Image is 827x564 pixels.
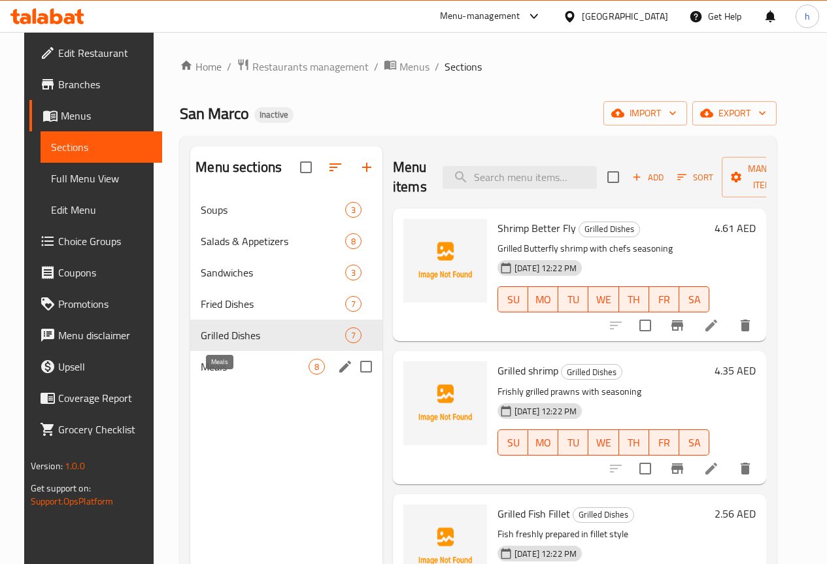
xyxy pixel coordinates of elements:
button: Manage items [722,157,809,197]
span: Grilled Dishes [201,327,345,343]
a: Edit Menu [41,194,162,225]
div: Salads & Appetizers8 [190,225,382,257]
span: Grilled shrimp [498,361,558,380]
div: Fried Dishes7 [190,288,382,320]
span: FR [654,290,674,309]
span: Manage items [732,161,799,193]
button: delete [730,310,761,341]
a: Edit menu item [703,461,719,476]
div: Grilled Dishes [573,507,634,523]
span: SU [503,290,523,309]
button: Add [627,167,669,188]
button: TH [619,286,649,312]
div: Grilled Dishes7 [190,320,382,351]
div: Menu-management [440,8,520,24]
h6: 4.61 AED [715,219,756,237]
span: Sort sections [320,152,351,183]
span: TU [564,433,583,452]
button: export [692,101,777,125]
button: SU [498,429,528,456]
span: Branches [58,76,152,92]
span: Restaurants management [252,59,369,75]
span: 3 [346,204,361,216]
p: Frishly grilled prawns with seasoning [498,384,709,400]
span: Fried Dishes [201,296,345,312]
button: TH [619,429,649,456]
a: Full Menu View [41,163,162,194]
button: import [603,101,687,125]
button: edit [335,357,355,376]
span: MO [533,290,553,309]
span: 8 [346,235,361,248]
a: Grocery Checklist [29,414,162,445]
span: TU [564,290,583,309]
button: WE [588,286,618,312]
span: WE [594,290,613,309]
button: MO [528,429,558,456]
div: items [345,296,362,312]
img: Grilled shrimp [403,361,487,445]
li: / [227,59,231,75]
button: delete [730,453,761,484]
span: [DATE] 12:22 PM [509,548,582,560]
span: export [703,105,766,122]
a: Menus [384,58,430,75]
span: 7 [346,298,361,310]
span: Coupons [58,265,152,280]
span: Add [630,170,666,185]
span: Grilled Dishes [579,222,639,237]
h2: Menu items [393,158,427,197]
button: Sort [674,167,717,188]
span: Promotions [58,296,152,312]
span: Select to update [632,455,659,482]
span: Shrimp Better Fly [498,218,576,238]
span: Get support on: [31,480,91,497]
a: Edit menu item [703,318,719,333]
span: TH [624,290,644,309]
nav: breadcrumb [180,58,777,75]
span: Sort items [669,167,722,188]
h6: 4.35 AED [715,361,756,380]
a: Menu disclaimer [29,320,162,351]
a: Branches [29,69,162,100]
div: items [345,327,362,343]
a: Sections [41,131,162,163]
span: Menu disclaimer [58,327,152,343]
span: Upsell [58,359,152,374]
span: Grilled Dishes [562,365,622,380]
div: Soups3 [190,194,382,225]
span: FR [654,433,674,452]
span: Sandwiches [201,265,345,280]
span: Grocery Checklist [58,422,152,437]
li: / [435,59,439,75]
span: [DATE] 12:22 PM [509,262,582,274]
a: Edit Restaurant [29,37,162,69]
div: Soups [201,202,345,218]
span: Menus [61,108,152,124]
span: import [614,105,677,122]
span: Grilled Fish Fillet [498,504,570,523]
button: FR [649,429,679,456]
button: WE [588,429,618,456]
img: Shrimp Better Fly [403,219,487,303]
div: Sandwiches3 [190,257,382,288]
a: Home [180,59,222,75]
button: SA [679,429,709,456]
span: Select to update [632,312,659,339]
p: Fish freshly prepared in fillet style [498,526,709,542]
span: MO [533,433,553,452]
span: 3 [346,267,361,279]
span: Version: [31,457,63,474]
span: Sections [51,139,152,155]
button: MO [528,286,558,312]
div: [GEOGRAPHIC_DATA] [582,9,668,24]
a: Coverage Report [29,382,162,414]
span: Choice Groups [58,233,152,249]
div: Meals8edit [190,351,382,382]
span: Menus [399,59,430,75]
span: h [805,9,810,24]
span: Coverage Report [58,390,152,406]
span: 8 [309,361,324,373]
span: SU [503,433,523,452]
